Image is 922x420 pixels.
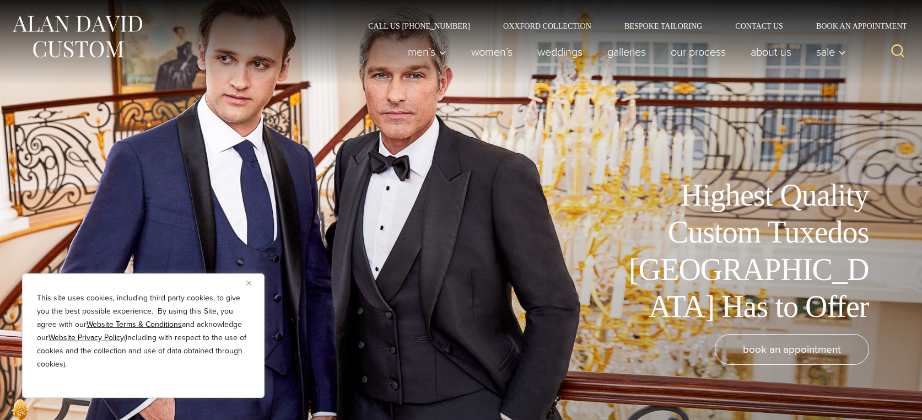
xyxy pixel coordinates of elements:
a: About Us [738,41,804,63]
a: Bespoke Tailoring [608,22,719,30]
a: Oxxford Collection [487,22,608,30]
a: Website Privacy Policy [48,332,124,343]
a: Contact Us [719,22,800,30]
h1: Highest Quality Custom Tuxedos [GEOGRAPHIC_DATA] Has to Offer [621,177,869,325]
button: Close [246,276,260,289]
span: Sale [816,46,846,57]
img: Close [246,281,251,286]
img: Alan David Custom [11,12,143,61]
span: Men’s [408,46,446,57]
a: Women’s [459,41,525,63]
a: weddings [525,41,595,63]
span: book an appointment [743,341,841,357]
a: Website Terms & Conditions [87,319,182,330]
a: Book an Appointment [800,22,911,30]
p: This site uses cookies, including third party cookies, to give you the best possible experience. ... [37,292,250,371]
a: Galleries [595,41,659,63]
button: View Search Form [885,39,911,65]
a: Call Us [PHONE_NUMBER] [352,22,487,30]
a: book an appointment [715,334,869,365]
a: Our Process [659,41,738,63]
nav: Secondary Navigation [352,22,911,30]
nav: Primary Navigation [396,41,852,63]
